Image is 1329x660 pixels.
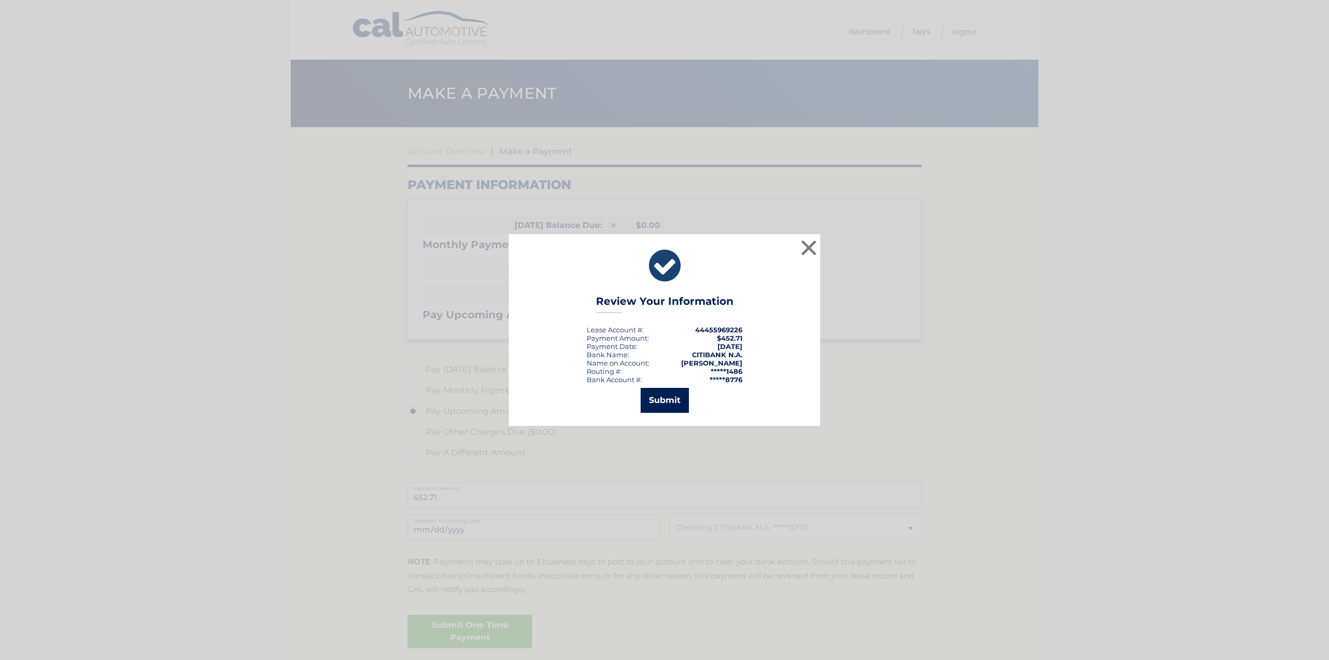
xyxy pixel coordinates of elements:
[798,237,819,258] button: ×
[587,351,629,359] div: Bank Name:
[587,367,622,375] div: Routing #:
[587,342,636,351] span: Payment Date
[717,342,742,351] span: [DATE]
[681,359,742,367] strong: [PERSON_NAME]
[587,334,649,342] div: Payment Amount:
[692,351,742,359] strong: CITIBANK N.A.
[587,342,638,351] div: :
[587,359,649,367] div: Name on Account:
[596,295,734,313] h3: Review Your Information
[587,375,642,384] div: Bank Account #:
[717,334,742,342] span: $452.71
[695,326,742,334] strong: 44455969226
[587,326,644,334] div: Lease Account #:
[641,388,689,413] button: Submit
